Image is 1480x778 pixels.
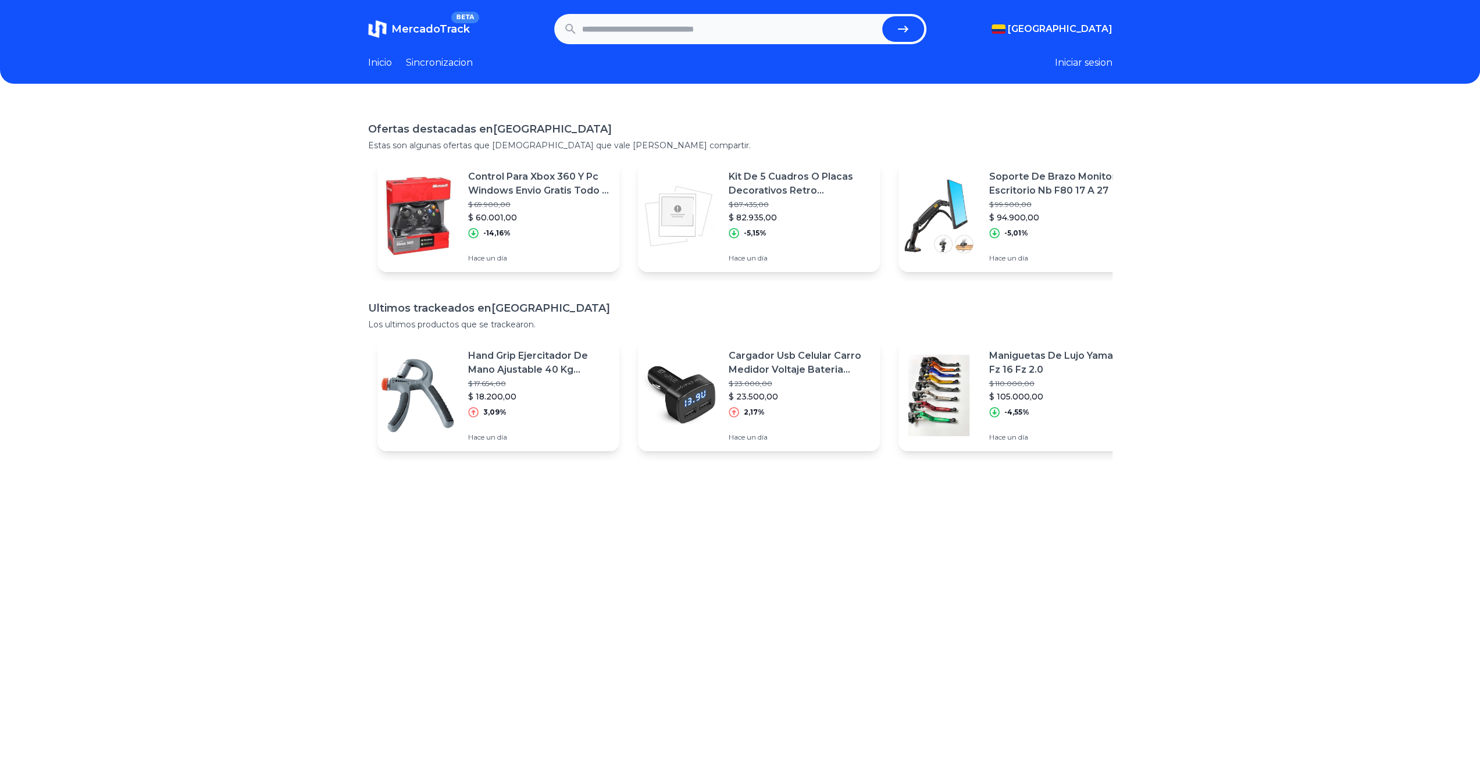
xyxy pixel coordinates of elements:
img: Featured image [638,176,719,257]
a: Featured imageControl Para Xbox 360 Y Pc Windows Envio Gratis Todo El Pais$ 69.900,00$ 60.001,00-... [377,160,619,272]
p: $ 18.200,00 [468,391,610,402]
a: Sincronizacion [406,56,473,70]
a: MercadoTrackBETA [368,20,470,38]
p: Hace un día [468,254,610,263]
a: Featured imageHand Grip Ejercitador De Mano Ajustable 40 Kg Sportfitness$ 17.654,00$ 18.200,003,0... [377,340,619,451]
p: Cargador Usb Celular Carro Medidor Voltaje Bateria Vehicular [729,349,871,377]
p: Hace un día [989,254,1131,263]
p: $ 60.001,00 [468,212,610,223]
a: Inicio [368,56,392,70]
p: Los ultimos productos que se trackearon. [368,319,1112,330]
p: Hand Grip Ejercitador De Mano Ajustable 40 Kg Sportfitness [468,349,610,377]
span: BETA [451,12,479,23]
img: Featured image [377,176,459,257]
span: MercadoTrack [391,23,470,35]
a: Featured imageSoporte De Brazo Monitor A Escritorio Nb F80 17 A 27$ 99.900,00$ 94.900,00-5,01%Hac... [898,160,1140,272]
p: 2,17% [744,408,765,417]
span: [GEOGRAPHIC_DATA] [1008,22,1112,36]
p: -4,55% [1004,408,1029,417]
p: $ 23.500,00 [729,391,871,402]
p: $ 23.000,00 [729,379,871,388]
img: MercadoTrack [368,20,387,38]
p: $ 82.935,00 [729,212,871,223]
p: $ 110.000,00 [989,379,1131,388]
p: Hace un día [729,254,871,263]
h1: Ultimos trackeados en [GEOGRAPHIC_DATA] [368,300,1112,316]
img: Featured image [638,355,719,436]
button: [GEOGRAPHIC_DATA] [992,22,1112,36]
p: $ 94.900,00 [989,212,1131,223]
img: Featured image [898,176,980,257]
p: $ 105.000,00 [989,391,1131,402]
p: Estas son algunas ofertas que [DEMOGRAPHIC_DATA] que vale [PERSON_NAME] compartir. [368,140,1112,151]
a: Featured imageManiguetas De Lujo Yamaha Fz 16 Fz 2.0$ 110.000,00$ 105.000,00-4,55%Hace un día [898,340,1140,451]
p: Maniguetas De Lujo Yamaha Fz 16 Fz 2.0 [989,349,1131,377]
p: Hace un día [989,433,1131,442]
p: $ 69.900,00 [468,200,610,209]
p: 3,09% [483,408,507,417]
p: -14,16% [483,229,511,238]
p: $ 17.654,00 [468,379,610,388]
p: Control Para Xbox 360 Y Pc Windows Envio Gratis Todo El Pais [468,170,610,198]
p: Hace un día [468,433,610,442]
a: Featured imageKit De 5 Cuadros O Placas Decorativos Retro Economicos$ 87.435,00$ 82.935,00-5,15%H... [638,160,880,272]
h1: Ofertas destacadas en [GEOGRAPHIC_DATA] [368,121,1112,137]
p: Soporte De Brazo Monitor A Escritorio Nb F80 17 A 27 [989,170,1131,198]
p: -5,01% [1004,229,1028,238]
img: Featured image [898,355,980,436]
p: -5,15% [744,229,766,238]
a: Featured imageCargador Usb Celular Carro Medidor Voltaje Bateria Vehicular$ 23.000,00$ 23.500,002... [638,340,880,451]
button: Iniciar sesion [1055,56,1112,70]
img: Featured image [377,355,459,436]
p: $ 99.900,00 [989,200,1131,209]
p: Hace un día [729,433,871,442]
p: $ 87.435,00 [729,200,871,209]
p: Kit De 5 Cuadros O Placas Decorativos Retro Economicos [729,170,871,198]
img: Colombia [992,24,1005,34]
